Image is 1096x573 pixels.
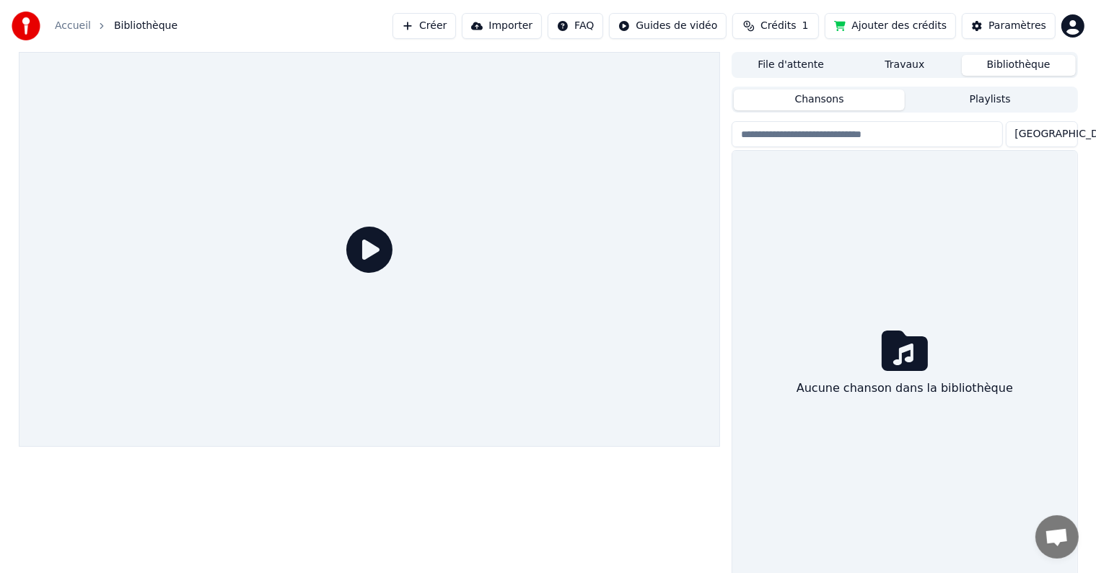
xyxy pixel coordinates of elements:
button: Importer [462,13,542,39]
span: Crédits [760,19,796,33]
span: Bibliothèque [114,19,177,33]
button: Chansons [734,89,905,110]
nav: breadcrumb [55,19,177,33]
button: Créer [393,13,456,39]
button: Guides de vidéo [609,13,727,39]
a: Accueil [55,19,91,33]
button: Crédits1 [732,13,819,39]
button: Bibliothèque [962,55,1076,76]
span: 1 [802,19,809,33]
button: Ajouter des crédits [825,13,956,39]
button: FAQ [548,13,603,39]
button: Travaux [848,55,962,76]
img: youka [12,12,40,40]
button: Paramètres [962,13,1056,39]
button: Playlists [905,89,1076,110]
div: Aucune chanson dans la bibliothèque [791,374,1019,403]
div: Paramètres [988,19,1046,33]
a: Ouvrir le chat [1035,515,1079,559]
button: File d'attente [734,55,848,76]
